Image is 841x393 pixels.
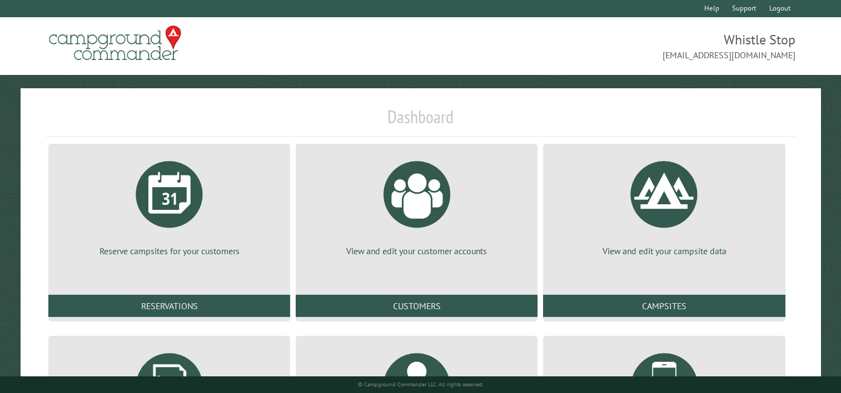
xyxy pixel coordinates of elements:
p: Reserve campsites for your customers [62,245,277,257]
a: Campsites [543,295,785,317]
a: Reserve campsites for your customers [62,153,277,257]
a: View and edit your campsite data [556,153,772,257]
p: View and edit your customer accounts [309,245,524,257]
span: Whistle Stop [EMAIL_ADDRESS][DOMAIN_NAME] [421,31,796,62]
p: View and edit your campsite data [556,245,772,257]
h1: Dashboard [46,106,795,137]
a: Reservations [48,295,290,317]
small: © Campground Commander LLC. All rights reserved. [358,381,484,388]
a: Customers [296,295,538,317]
a: View and edit your customer accounts [309,153,524,257]
img: Campground Commander [46,22,185,65]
